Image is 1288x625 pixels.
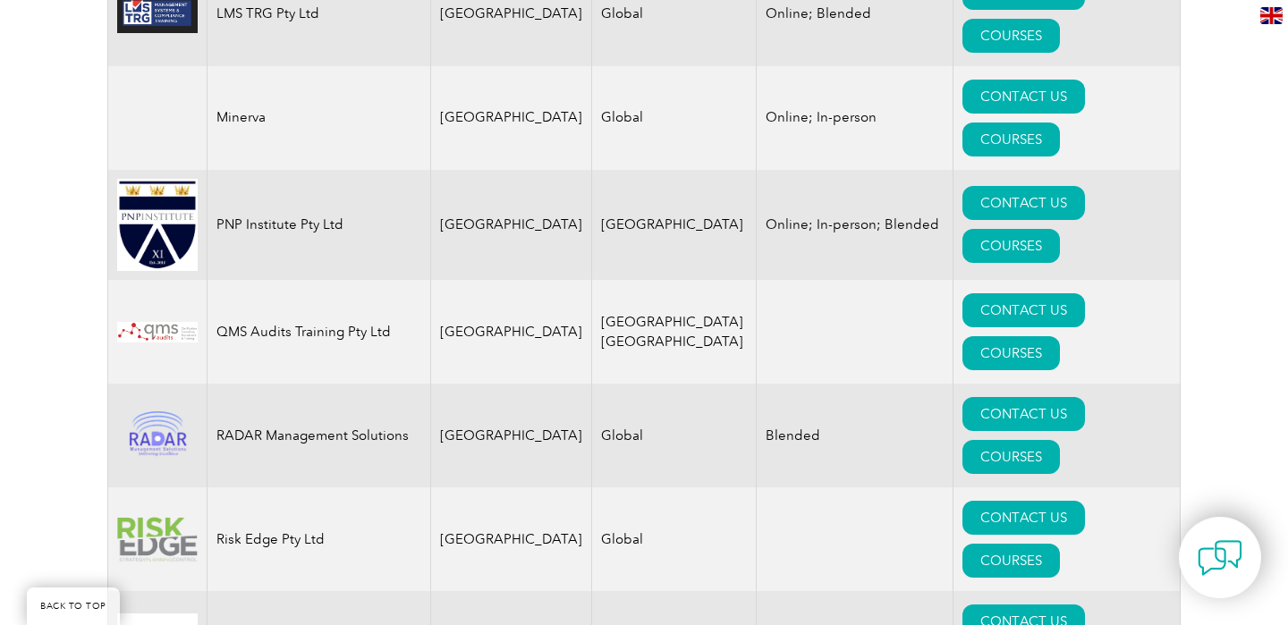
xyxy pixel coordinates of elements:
[962,186,1085,220] a: CONTACT US
[1198,536,1242,580] img: contact-chat.png
[592,487,757,591] td: Global
[431,384,592,487] td: [GEOGRAPHIC_DATA]
[208,487,431,591] td: Risk Edge Pty Ltd
[208,66,431,170] td: Minerva
[962,440,1060,474] a: COURSES
[592,280,757,384] td: [GEOGRAPHIC_DATA] [GEOGRAPHIC_DATA]
[117,411,198,460] img: 1d2a24ac-d9bc-ea11-a814-000d3a79823d-logo.png
[592,66,757,170] td: Global
[962,544,1060,578] a: COURSES
[757,384,953,487] td: Blended
[962,397,1085,431] a: CONTACT US
[431,170,592,281] td: [GEOGRAPHIC_DATA]
[962,80,1085,114] a: CONTACT US
[592,170,757,281] td: [GEOGRAPHIC_DATA]
[962,19,1060,53] a: COURSES
[962,229,1060,263] a: COURSES
[431,66,592,170] td: [GEOGRAPHIC_DATA]
[117,517,198,562] img: a131cb37-a404-ec11-b6e6-00224817f503-logo.png
[431,487,592,591] td: [GEOGRAPHIC_DATA]
[1260,7,1283,24] img: en
[208,384,431,487] td: RADAR Management Solutions
[592,384,757,487] td: Global
[962,501,1085,535] a: CONTACT US
[962,293,1085,327] a: CONTACT US
[757,170,953,281] td: Online; In-person; Blended
[208,280,431,384] td: QMS Audits Training Pty Ltd
[208,170,431,281] td: PNP Institute Pty Ltd
[117,322,198,342] img: fcc1e7ab-22ab-ea11-a812-000d3ae11abd-logo.jpg
[117,179,198,272] img: ea24547b-a6e0-e911-a812-000d3a795b83-logo.jpg
[757,66,953,170] td: Online; In-person
[431,280,592,384] td: [GEOGRAPHIC_DATA]
[27,587,120,625] a: BACK TO TOP
[962,336,1060,370] a: COURSES
[962,122,1060,156] a: COURSES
